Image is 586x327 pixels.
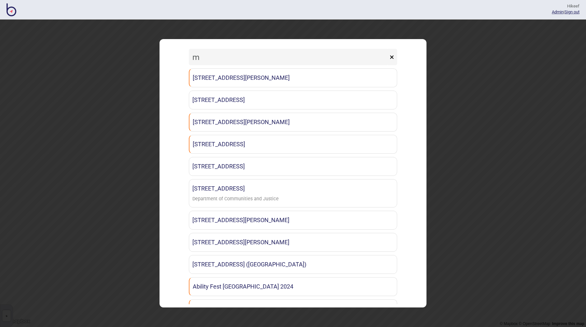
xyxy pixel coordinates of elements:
[189,277,397,296] a: Ability Fest [GEOGRAPHIC_DATA] 2024
[565,9,579,14] button: Sign out
[189,255,397,274] a: [STREET_ADDRESS] ([GEOGRAPHIC_DATA])
[189,135,397,154] a: [STREET_ADDRESS]
[189,179,397,207] a: [STREET_ADDRESS]Department of Communities and Justice
[189,68,397,87] a: [STREET_ADDRESS][PERSON_NAME]
[189,91,397,109] a: [STREET_ADDRESS]
[189,211,397,230] a: [STREET_ADDRESS][PERSON_NAME]
[552,3,579,9] div: Hi keef
[189,49,388,65] input: Search locations by tag + name
[552,9,564,14] a: Admin
[552,9,565,14] span: |
[189,157,397,176] a: [STREET_ADDRESS]
[192,194,279,204] div: Department of Communities and Justice
[189,113,397,132] a: [STREET_ADDRESS][PERSON_NAME]
[386,49,397,65] button: ×
[7,3,16,16] img: BindiMaps CMS
[189,233,397,252] a: [STREET_ADDRESS][PERSON_NAME]
[189,299,397,318] a: Ability Fest [GEOGRAPHIC_DATA] 2024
